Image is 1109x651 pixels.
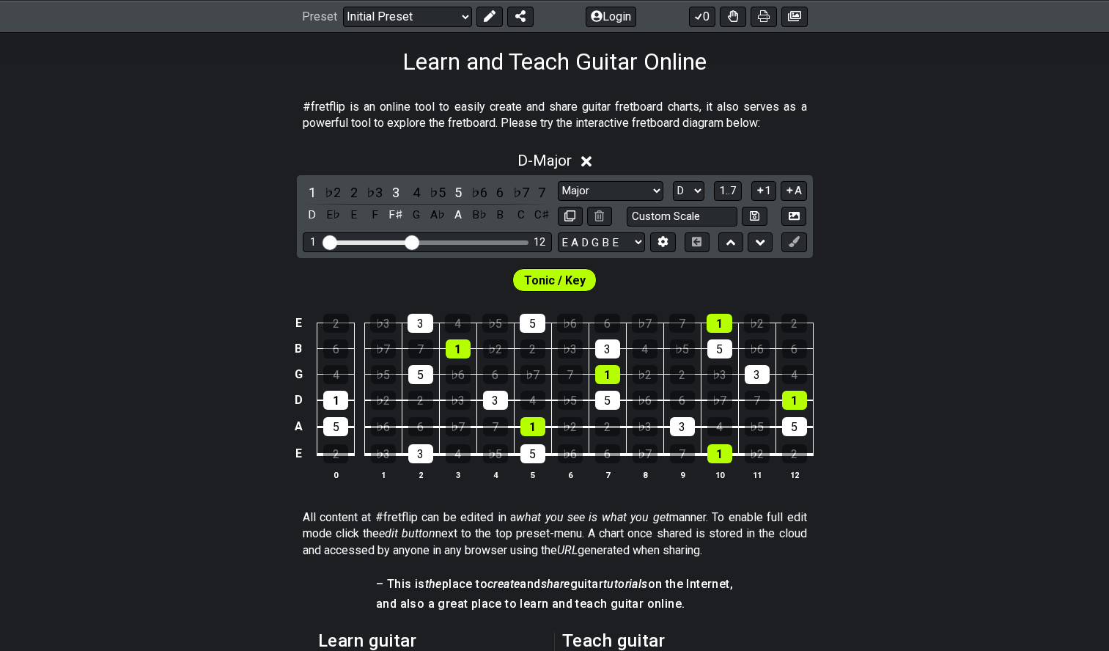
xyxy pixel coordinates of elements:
[701,467,738,482] th: 10
[633,365,657,384] div: ♭2
[303,99,807,132] p: #fretflip is an online tool to easily create and share guitar fretboard charts, it also serves as...
[632,314,657,333] div: ♭7
[302,10,337,23] span: Preset
[673,181,704,201] select: Tonic/Root
[290,336,307,361] td: B
[290,413,307,441] td: A
[323,391,348,410] div: 1
[558,365,583,384] div: 7
[719,184,737,197] span: 1..7
[364,467,402,482] th: 1
[587,207,612,227] button: Delete
[402,48,707,76] h1: Learn and Teach Guitar Online
[407,205,426,225] div: toggle pitch class
[532,183,551,202] div: toggle scale degree
[557,314,583,333] div: ♭6
[408,391,433,410] div: 2
[446,339,471,358] div: 1
[745,391,770,410] div: 7
[707,444,732,463] div: 1
[670,444,695,463] div: 7
[586,6,636,26] button: Login
[483,365,508,384] div: 6
[407,183,426,202] div: toggle scale degree
[371,391,396,410] div: ♭2
[408,444,433,463] div: 3
[428,183,447,202] div: toggle scale degree
[428,205,447,225] div: toggle pitch class
[483,417,508,436] div: 7
[663,467,701,482] th: 9
[745,444,770,463] div: ♭2
[781,314,807,333] div: 2
[534,236,545,249] div: 12
[303,510,807,559] p: All content at #fretflip can be edited in a manner. To enable full edit mode click the next to th...
[669,314,695,333] div: 7
[371,417,396,436] div: ♭6
[670,339,695,358] div: ♭5
[781,6,808,26] button: Create image
[670,417,695,436] div: 3
[449,183,468,202] div: toggle scale degree
[290,387,307,413] td: D
[782,391,807,410] div: 1
[775,467,813,482] th: 12
[714,181,742,201] button: 1..7
[318,633,548,649] h2: Learn guitar
[751,181,776,201] button: 1
[483,391,508,410] div: 3
[449,205,468,225] div: toggle pitch class
[402,467,439,482] th: 2
[323,183,342,202] div: toggle scale degree
[745,417,770,436] div: ♭5
[781,232,806,252] button: First click edit preset to enable marker editing
[524,270,586,291] span: First enable full edit mode to edit
[670,391,695,410] div: 6
[558,207,583,227] button: Copy
[370,314,396,333] div: ♭3
[345,183,364,202] div: toggle scale degree
[512,205,531,225] div: toggle pitch class
[707,314,732,333] div: 1
[317,467,355,482] th: 0
[595,444,620,463] div: 6
[323,314,349,333] div: 2
[290,440,307,468] td: E
[446,391,471,410] div: ♭3
[386,183,405,202] div: toggle scale degree
[446,417,471,436] div: ♭7
[408,339,433,358] div: 7
[745,365,770,384] div: 3
[718,232,743,252] button: Move up
[514,467,551,482] th: 5
[490,183,509,202] div: toggle scale degree
[707,339,732,358] div: 5
[689,6,715,26] button: 0
[748,232,773,252] button: Move down
[781,181,806,201] button: A
[439,467,476,482] th: 3
[707,417,732,436] div: 4
[558,417,583,436] div: ♭2
[408,365,433,384] div: 5
[517,152,572,169] span: D - Major
[532,205,551,225] div: toggle pitch class
[520,391,545,410] div: 4
[379,526,435,540] em: edit button
[365,205,384,225] div: toggle pitch class
[742,207,767,227] button: Store user defined scale
[633,391,657,410] div: ♭6
[476,6,503,26] button: Edit Preset
[670,365,695,384] div: 2
[595,391,620,410] div: 5
[594,314,620,333] div: 6
[558,181,663,201] select: Scale
[603,577,648,591] em: tutorials
[323,205,342,225] div: toggle pitch class
[345,205,364,225] div: toggle pitch class
[562,633,792,649] h2: Teach guitar
[782,365,807,384] div: 4
[782,444,807,463] div: 2
[483,444,508,463] div: ♭5
[720,6,746,26] button: Toggle Dexterity for all fretkits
